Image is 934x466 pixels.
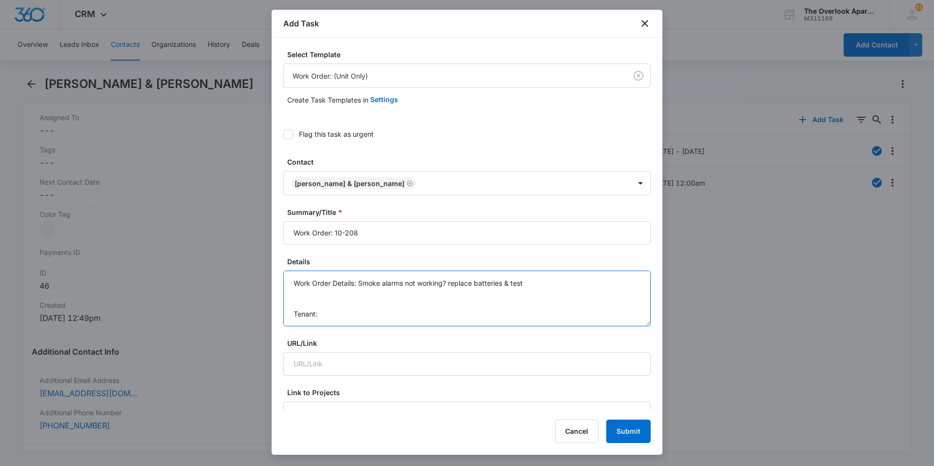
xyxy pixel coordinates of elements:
[631,68,646,84] button: Clear
[283,18,319,29] h1: Add Task
[287,338,655,348] label: URL/Link
[299,129,374,139] div: Flag this task as urgent
[287,49,655,60] label: Select Template
[295,179,404,188] div: [PERSON_NAME] & [PERSON_NAME]
[287,256,655,267] label: Details
[606,420,651,443] button: Submit
[283,221,651,245] input: Summary/Title
[370,88,398,111] button: Settings
[287,387,655,398] label: Link to Projects
[287,95,368,105] p: Create Task Templates in
[287,207,655,217] label: Summary/Title
[283,271,651,326] textarea: Work Order Details: Smoke alarms not working? replace batteries & test Tenant: Tenant Phone:
[555,420,598,443] button: Cancel
[639,18,651,29] button: close
[404,180,413,187] div: Remove Hannah & Jonathan Mogle
[283,352,651,376] input: URL/Link
[287,157,655,167] label: Contact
